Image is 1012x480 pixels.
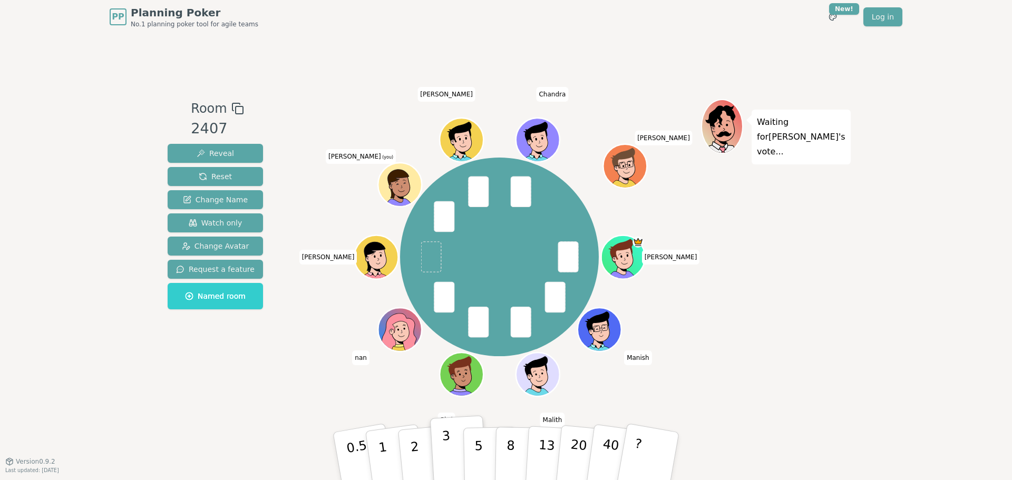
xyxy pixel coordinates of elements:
[642,250,700,265] span: Click to change your name
[168,190,263,209] button: Change Name
[176,264,255,275] span: Request a feature
[16,457,55,466] span: Version 0.9.2
[110,5,258,28] a: PPPlanning PokerNo.1 planning poker tool for agile teams
[189,218,242,228] span: Watch only
[823,7,842,26] button: New!
[437,413,455,427] span: Click to change your name
[131,5,258,20] span: Planning Poker
[168,167,263,186] button: Reset
[199,171,232,182] span: Reset
[168,213,263,232] button: Watch only
[5,467,59,473] span: Last updated: [DATE]
[540,413,565,427] span: Click to change your name
[185,291,246,301] span: Named room
[5,457,55,466] button: Version0.9.2
[112,11,124,23] span: PP
[168,144,263,163] button: Reveal
[379,164,420,205] button: Click to change your avatar
[168,260,263,279] button: Request a feature
[632,237,644,248] span: Eric is the host
[381,154,394,159] span: (you)
[182,241,249,251] span: Change Avatar
[197,148,234,159] span: Reveal
[352,350,369,365] span: Click to change your name
[635,130,693,145] span: Click to change your name
[183,194,248,205] span: Change Name
[536,86,568,101] span: Click to change your name
[326,149,396,163] span: Click to change your name
[624,350,652,365] span: Click to change your name
[131,20,258,28] span: No.1 planning poker tool for agile teams
[299,250,357,265] span: Click to change your name
[863,7,902,26] a: Log in
[191,99,227,118] span: Room
[168,283,263,309] button: Named room
[829,3,859,15] div: New!
[191,118,244,140] div: 2407
[168,237,263,256] button: Change Avatar
[757,115,845,159] p: Waiting for [PERSON_NAME] 's vote...
[417,86,475,101] span: Click to change your name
